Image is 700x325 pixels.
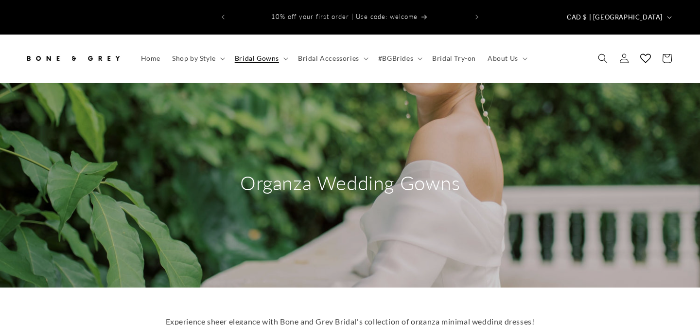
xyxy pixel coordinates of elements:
button: Previous announcement [212,8,234,26]
span: Bridal Accessories [298,54,359,63]
span: Bridal Try-on [432,54,476,63]
span: 10% off your first order | Use code: welcome [271,13,418,20]
img: Bone and Grey Bridal [24,48,122,69]
a: Bone and Grey Bridal [21,44,125,73]
button: Next announcement [466,8,488,26]
span: Shop by Style [172,54,216,63]
summary: Bridal Gowns [229,48,292,69]
summary: Search [592,48,613,69]
summary: Shop by Style [166,48,229,69]
span: Home [141,54,160,63]
a: Bridal Try-on [426,48,482,69]
a: Home [135,48,166,69]
span: Bridal Gowns [235,54,279,63]
span: #BGBrides [378,54,413,63]
span: CAD $ | [GEOGRAPHIC_DATA] [567,13,663,22]
summary: #BGBrides [372,48,426,69]
h2: Organza Wedding Gowns [240,170,460,196]
summary: About Us [482,48,531,69]
button: CAD $ | [GEOGRAPHIC_DATA] [561,8,676,26]
span: About Us [488,54,518,63]
summary: Bridal Accessories [292,48,372,69]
